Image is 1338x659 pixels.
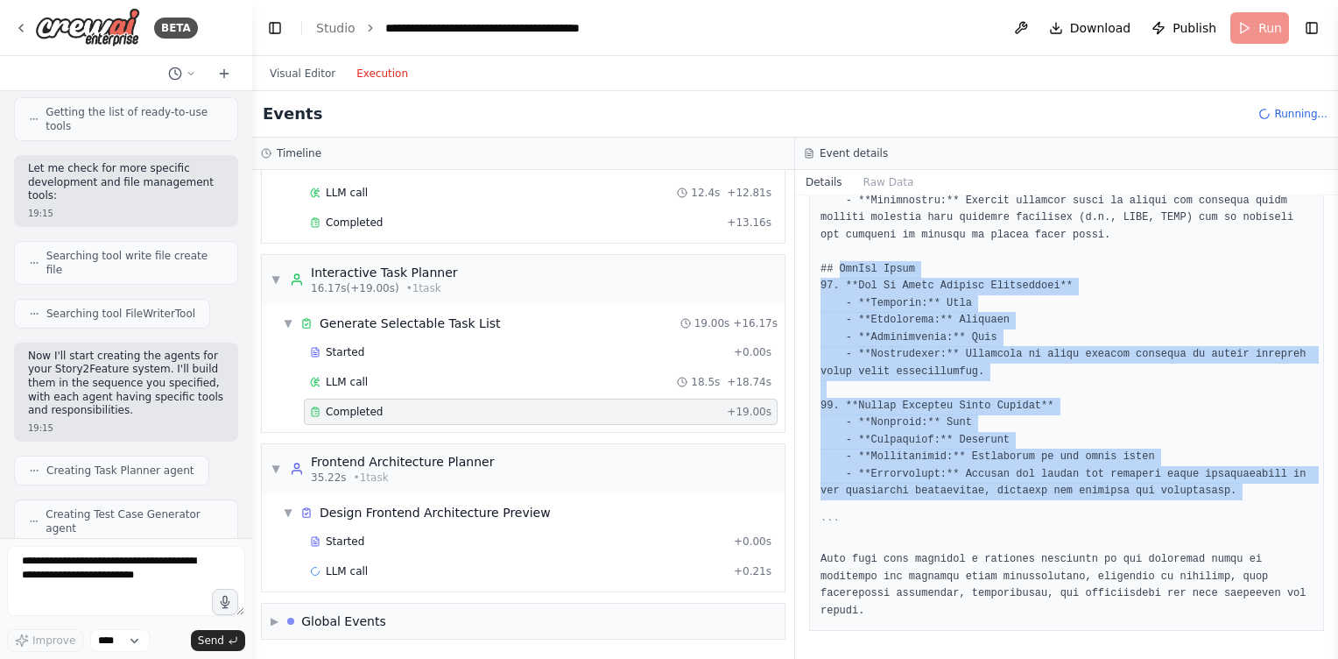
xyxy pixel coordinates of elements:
[326,535,364,549] span: Started
[354,471,389,485] span: • 1 task
[1144,12,1223,44] button: Publish
[259,63,346,84] button: Visual Editor
[7,629,83,652] button: Improve
[316,21,356,35] a: Studio
[32,634,75,648] span: Improve
[28,207,224,220] div: 19:15
[271,273,281,287] span: ▼
[320,315,501,332] div: Generate Selectable Task List
[734,564,771,578] span: + 0.21s
[46,464,194,478] span: Creating Task Planner agent
[734,535,771,549] span: + 0.00s
[28,422,224,435] div: 19:15
[406,281,441,295] span: • 1 task
[326,564,368,578] span: LLM call
[311,453,494,471] div: Frontend Architecture Planner
[346,63,419,84] button: Execution
[161,63,203,84] button: Switch to previous chat
[326,345,364,359] span: Started
[691,186,720,200] span: 12.4s
[326,216,383,230] span: Completed
[820,146,888,160] h3: Event details
[734,345,771,359] span: + 0.00s
[326,186,368,200] span: LLM call
[154,18,198,39] div: BETA
[1299,16,1324,40] button: Show right sidebar
[691,375,720,389] span: 18.5s
[271,614,278,628] span: ▶
[1274,107,1327,121] span: Running...
[277,146,321,160] h3: Timeline
[727,186,771,200] span: + 12.81s
[727,375,771,389] span: + 18.74s
[46,105,223,133] span: Getting the list of ready-to-use tools
[198,634,224,648] span: Send
[1070,19,1131,37] span: Download
[326,405,383,419] span: Completed
[1042,12,1138,44] button: Download
[853,170,925,195] button: Raw Data
[795,170,853,195] button: Details
[263,16,287,40] button: Hide left sidebar
[283,506,293,520] span: ▼
[316,19,582,37] nav: breadcrumb
[191,630,245,651] button: Send
[35,8,140,47] img: Logo
[326,375,368,389] span: LLM call
[28,350,224,418] p: Now I'll start creating the agents for your Story2Feature system. I'll build them in the sequence...
[1173,19,1216,37] span: Publish
[210,63,238,84] button: Start a new chat
[283,316,293,330] span: ▼
[46,507,223,535] span: Creating Test Case Generator agent
[733,316,778,330] span: + 16.17s
[28,162,224,203] p: Let me check for more specific development and file management tools:
[263,102,322,126] h2: Events
[212,589,238,615] button: Click to speak your automation idea
[727,216,771,230] span: + 13.16s
[320,504,551,521] div: Design Frontend Architecture Preview
[46,249,223,277] span: Searching tool write file create file
[694,316,730,330] span: 19.00s
[311,471,347,485] span: 35.22s
[311,264,458,281] div: Interactive Task Planner
[311,281,399,295] span: 16.17s (+19.00s)
[301,613,386,630] div: Global Events
[271,462,281,476] span: ▼
[727,405,771,419] span: + 19.00s
[46,307,195,321] span: Searching tool FileWriterTool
